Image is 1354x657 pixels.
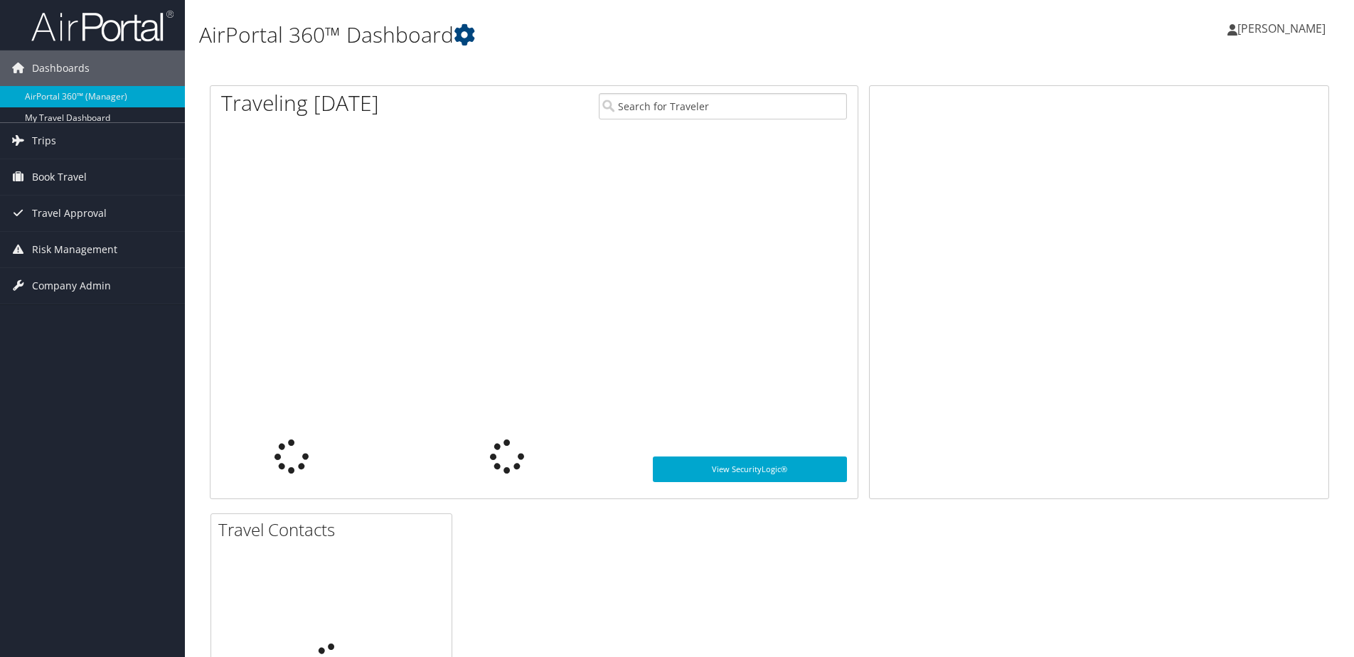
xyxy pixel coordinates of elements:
[31,9,174,43] img: airportal-logo.png
[221,88,379,118] h1: Traveling [DATE]
[599,93,847,119] input: Search for Traveler
[32,196,107,231] span: Travel Approval
[32,268,111,304] span: Company Admin
[32,50,90,86] span: Dashboards
[32,159,87,195] span: Book Travel
[199,20,959,50] h1: AirPortal 360™ Dashboard
[1237,21,1326,36] span: [PERSON_NAME]
[32,123,56,159] span: Trips
[218,518,452,542] h2: Travel Contacts
[1227,7,1340,50] a: [PERSON_NAME]
[653,456,847,482] a: View SecurityLogic®
[32,232,117,267] span: Risk Management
